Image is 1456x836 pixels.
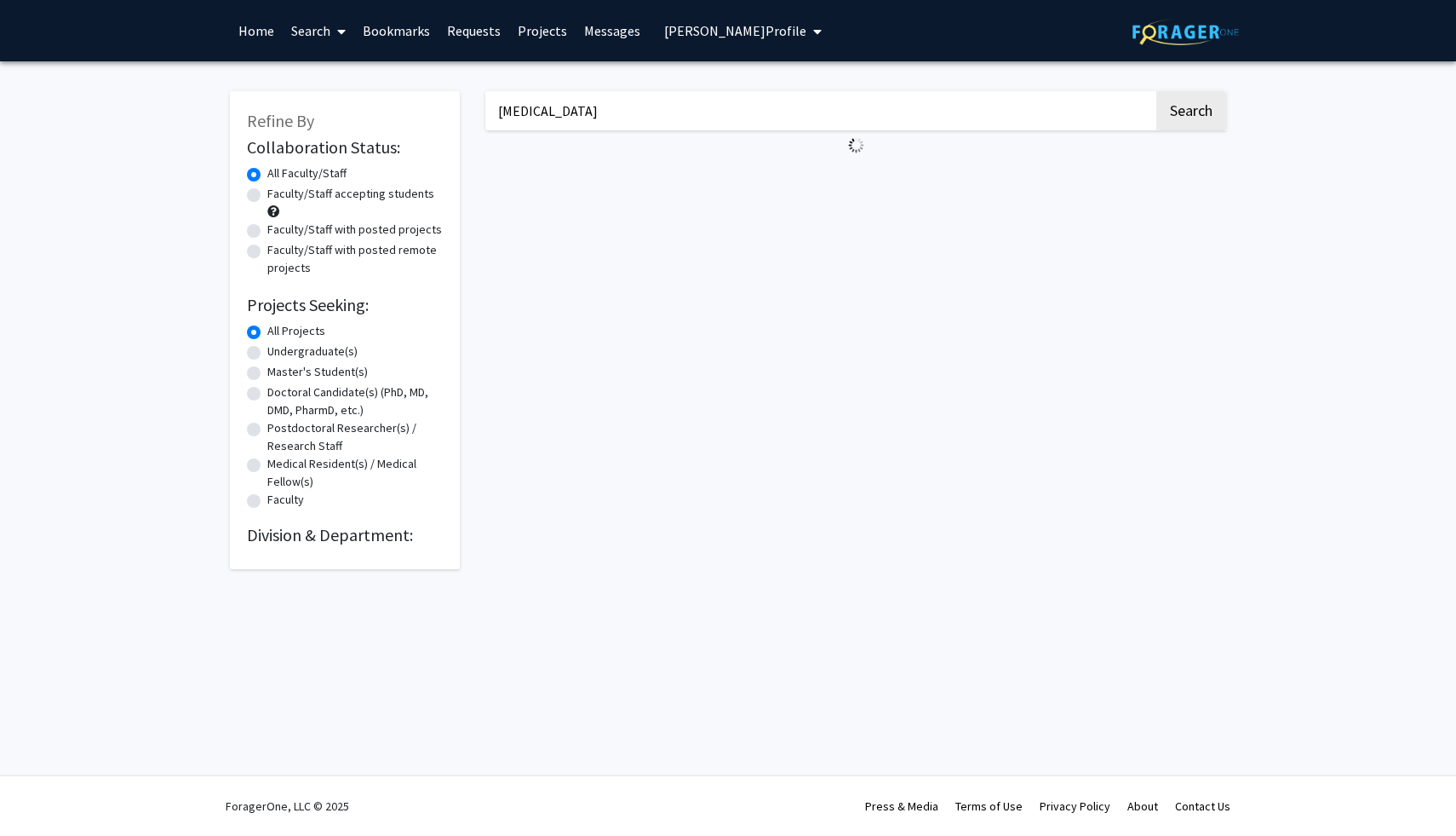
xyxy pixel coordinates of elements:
a: About [1127,799,1158,814]
a: Privacy Policy [1040,799,1110,814]
div: ForagerOne, LLC © 2025 [226,776,349,836]
label: Faculty/Staff accepting students [267,185,434,203]
label: Faculty/Staff with posted remote projects [267,241,443,277]
label: Faculty/Staff with posted projects [267,221,442,239]
a: Search [283,1,354,61]
a: Projects [509,1,576,61]
button: Search [1156,91,1226,130]
a: Requests [439,1,509,61]
h2: Division & Department: [247,525,443,545]
a: Bookmarks [354,1,439,61]
a: Press & Media [865,799,938,814]
span: [PERSON_NAME] Profile [664,22,806,39]
label: All Faculty/Staff [267,164,347,182]
label: Master's Student(s) [267,363,368,381]
label: Medical Resident(s) / Medical Fellow(s) [267,455,443,491]
a: Home [230,1,283,61]
img: ForagerOne Logo [1132,19,1239,45]
label: Postdoctoral Researcher(s) / Research Staff [267,419,443,455]
h2: Collaboration Status: [247,137,443,158]
a: Messages [576,1,649,61]
label: Undergraduate(s) [267,343,358,360]
a: Contact Us [1175,799,1230,814]
label: All Projects [267,322,325,340]
h2: Projects Seeking: [247,295,443,315]
nav: Page navigation [485,160,1226,199]
label: Faculty [267,491,304,509]
label: Doctoral Candidate(s) (PhD, MD, DMD, PharmD, etc.) [267,383,443,419]
a: Terms of Use [955,799,1023,814]
input: Search Keywords [485,91,1154,130]
span: Refine By [247,110,314,131]
img: Loading [841,130,871,160]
